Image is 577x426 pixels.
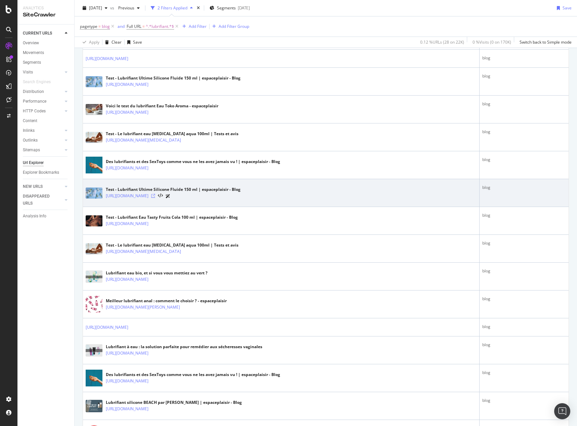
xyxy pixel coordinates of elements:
div: Save [133,39,142,45]
button: Add Filter Group [210,22,249,31]
a: [URL][DOMAIN_NAME] [106,165,148,171]
div: Content [23,117,37,124]
a: Overview [23,40,70,47]
div: Segments [23,59,41,66]
div: Lubrifiant à eau : la solution parfaite pour remédier aux sécheresses vaginales [106,344,262,350]
a: [URL][DOMAIN_NAME][MEDICAL_DATA] [106,137,181,144]
a: [URL][DOMAIN_NAME] [106,109,148,116]
div: Test - Lubrifiant Ultime Silicone Fluide 150 ml | espaceplaisir - Blog [106,75,240,81]
div: Add Filter [189,23,207,29]
div: NEW URLS [23,183,43,190]
div: Voici le test du lubrifiant Eau Toko Aroma - espaceplaisir [106,103,218,109]
div: Clear [112,39,122,45]
div: Lubrifiant eau bio, et si vous vous mettiez au vert ? [106,270,208,276]
div: DISAPPEARED URLS [23,193,57,207]
a: Search Engines [23,78,57,86]
div: blog [482,55,566,61]
span: Previous [116,5,134,11]
div: Lubrifiant silicone BEACH par [PERSON_NAME] | espaceplaisir - Blog [106,400,242,406]
img: main image [86,270,102,283]
div: Apply [89,39,99,45]
div: blog [482,397,566,404]
a: AI Url Details [166,193,170,200]
a: [URL][DOMAIN_NAME][MEDICAL_DATA] [106,248,181,255]
div: Overview [23,40,39,47]
span: = [98,23,101,29]
div: blog [482,129,566,135]
div: Movements [23,49,44,56]
div: Analytics [23,5,69,11]
div: Add Filter Group [219,23,249,29]
a: Outlinks [23,137,63,144]
div: times [195,5,201,11]
span: Full URL [127,23,141,29]
a: [URL][DOMAIN_NAME][PERSON_NAME] [106,304,180,311]
div: Switch back to Simple mode [520,39,572,45]
div: Distribution [23,88,44,95]
div: HTTP Codes [23,108,46,115]
div: Sitemaps [23,147,40,154]
img: main image [86,366,102,391]
a: Segments [23,59,70,66]
div: Url Explorer [23,159,44,166]
div: Test - Le lubrifiant eau [MEDICAL_DATA] aqua 100ml | Tests et avis [106,242,238,248]
img: main image [86,296,102,313]
div: Des lubrifiants et des SexToys comme vous ne les avez jamais vu ! | espaceplaisir - Blog [106,159,280,165]
div: blog [482,184,566,191]
img: main image [86,132,102,143]
img: main image [86,344,102,357]
button: Apply [80,37,99,48]
a: Visit Online Page [151,194,155,198]
div: Explorer Bookmarks [23,169,59,176]
a: NEW URLS [23,183,63,190]
img: main image [86,400,102,413]
a: [URL][DOMAIN_NAME] [86,324,128,331]
img: main image [86,153,102,178]
div: blog [482,101,566,107]
div: 0 % Visits ( 0 on 170K ) [473,39,511,45]
div: SiteCrawler [23,11,69,19]
div: blog [482,342,566,348]
img: main image [86,76,102,87]
button: Segments[DATE] [207,3,253,13]
span: vs [110,5,116,11]
div: Performance [23,98,46,105]
a: Sitemaps [23,147,63,154]
div: CURRENT URLS [23,30,52,37]
div: blog [482,324,566,330]
span: = [142,23,145,29]
span: 2025 Aug. 16th [89,5,102,11]
a: [URL][DOMAIN_NAME] [106,276,148,283]
div: [DATE] [238,5,250,11]
span: Segments [217,5,236,11]
span: pagetype [80,23,97,29]
div: 0.12 % URLs ( 28 on 22K ) [420,39,464,45]
div: Visits [23,69,33,76]
a: Url Explorer [23,159,70,166]
button: Clear [102,37,122,48]
a: [URL][DOMAIN_NAME] [106,350,148,357]
button: and [116,23,127,30]
a: Inlinks [23,127,63,134]
button: [DATE] [80,3,110,13]
a: Distribution [23,88,63,95]
button: Previous [116,3,142,13]
div: Test - Le lubrifiant eau [MEDICAL_DATA] aqua 100ml | Tests et avis [106,131,238,137]
div: blog [482,370,566,376]
button: 2 Filters Applied [148,3,195,13]
a: Analysis Info [23,213,70,220]
a: CURRENT URLS [23,30,63,37]
a: HTTP Codes [23,108,63,115]
div: blog [482,157,566,163]
div: Test - Lubrifiant Ultime Silicone Fluide 150 ml | espaceplaisir - Blog [106,187,240,193]
a: Performance [23,98,63,105]
a: [URL][DOMAIN_NAME] [86,55,128,62]
button: Add Filter [180,22,207,31]
a: Explorer Bookmarks [23,169,70,176]
a: [URL][DOMAIN_NAME] [106,81,148,88]
button: Save [125,37,142,48]
div: Open Intercom Messenger [554,403,570,419]
img: main image [86,215,102,226]
div: Inlinks [23,127,35,134]
div: and [118,23,125,29]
